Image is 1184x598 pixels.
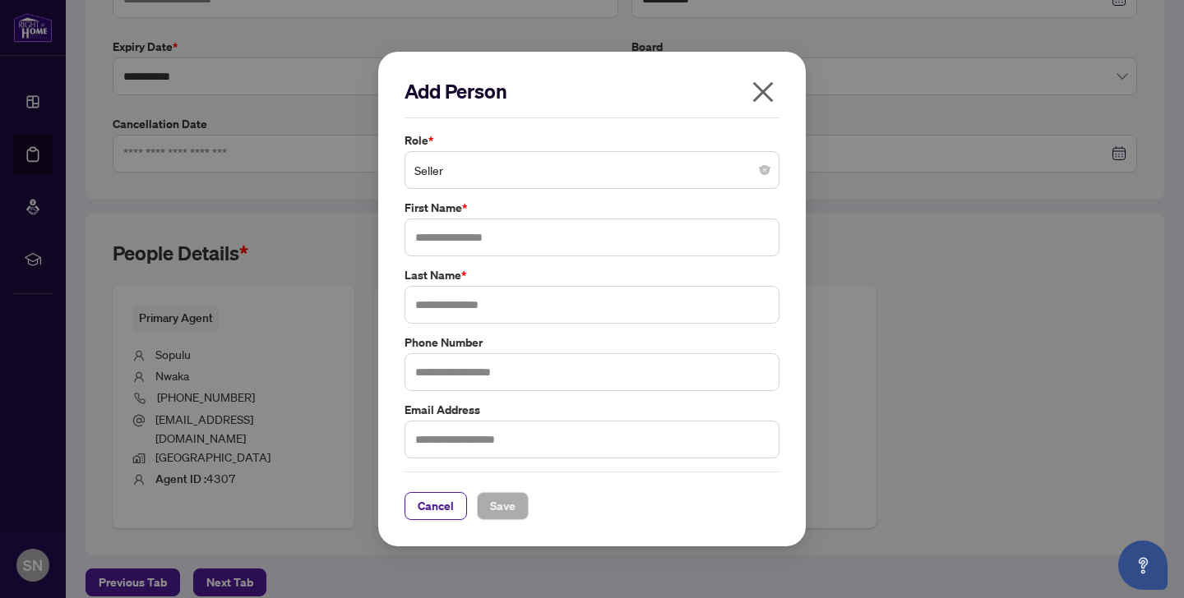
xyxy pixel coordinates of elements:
label: Phone Number [405,333,779,352]
button: Cancel [405,492,467,520]
h2: Add Person [405,78,779,104]
label: First Name [405,199,779,217]
span: Seller [414,154,770,186]
label: Last Name [405,266,779,284]
button: Save [477,492,529,520]
span: Cancel [418,493,454,519]
span: close-circle [760,165,770,175]
button: Open asap [1118,540,1168,590]
span: close [750,79,776,105]
label: Email Address [405,401,779,419]
label: Role [405,131,779,149]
